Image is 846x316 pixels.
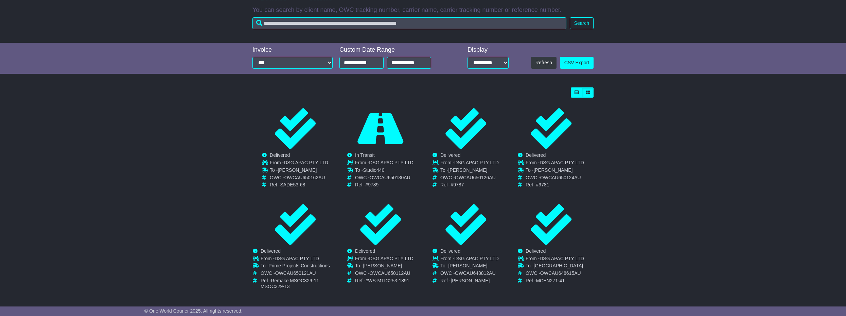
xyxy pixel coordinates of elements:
[440,175,499,182] td: OWC -
[448,263,487,268] span: [PERSON_NAME]
[268,263,330,268] span: Prime Projects Constructions
[284,175,325,180] span: OWCAU650162AU
[526,152,546,158] span: Delivered
[270,175,328,182] td: OWC -
[261,256,337,263] td: From -
[455,175,496,180] span: OWCAU650126AU
[270,152,290,158] span: Delivered
[339,46,448,54] div: Custom Date Range
[270,167,328,175] td: To -
[540,160,584,165] span: DSG APAC PTY LTD
[355,256,413,263] td: From -
[540,256,584,261] span: DSG APAC PTY LTD
[363,263,402,268] span: [PERSON_NAME]
[540,270,581,276] span: OWCAU648615AU
[275,256,319,261] span: DSG APAC PTY LTD
[369,256,413,261] span: DSG APAC PTY LTD
[261,248,281,254] span: Delivered
[526,175,584,182] td: OWC -
[526,248,546,254] span: Delivered
[448,167,487,173] span: [PERSON_NAME]
[355,182,413,188] td: Ref -
[355,248,375,254] span: Delivered
[270,160,328,167] td: From -
[440,278,499,284] td: Ref -
[526,263,584,270] td: To -
[468,46,509,54] div: Display
[369,160,413,165] span: DSG APAC PTY LTD
[454,160,499,165] span: DSG APAC PTY LTD
[261,278,337,289] td: Ref -
[270,182,328,188] td: Ref -
[451,182,464,187] span: #9787
[355,160,413,167] td: From -
[278,167,317,173] span: [PERSON_NAME]
[252,46,333,54] div: Invoice
[363,167,384,173] span: Studio440
[451,278,490,283] span: [PERSON_NAME]
[144,308,243,314] span: © One World Courier 2025. All rights reserved.
[275,270,316,276] span: OWCAU650121AU
[531,57,557,69] button: Refresh
[365,182,378,187] span: #9789
[355,278,413,284] td: Ref -
[355,167,413,175] td: To -
[355,263,413,270] td: To -
[455,270,496,276] span: OWCAU648812AU
[454,256,499,261] span: DSG APAC PTY LTD
[261,278,319,289] span: Remake MSOC329-11 MSOC329-13
[252,6,594,14] p: You can search by client name, OWC tracking number, carrier name, carrier tracking number or refe...
[261,270,337,278] td: OWC -
[355,175,413,182] td: OWC -
[526,167,584,175] td: To -
[365,278,409,283] span: #WS-MTIG253-1891
[526,270,584,278] td: OWC -
[440,160,499,167] td: From -
[280,182,305,187] span: SADE53-68
[355,270,413,278] td: OWC -
[261,263,337,270] td: To -
[526,182,584,188] td: Ref -
[560,57,594,69] a: CSV Export
[540,175,581,180] span: OWCAU650124AU
[526,278,584,284] td: Ref -
[284,160,328,165] span: DSG APAC PTY LTD
[526,160,584,167] td: From -
[533,167,572,173] span: [PERSON_NAME]
[355,152,375,158] span: In Transit
[440,152,460,158] span: Delivered
[536,182,549,187] span: #9781
[440,263,499,270] td: To -
[570,17,594,29] button: Search
[440,248,460,254] span: Delivered
[440,167,499,175] td: To -
[533,263,583,268] span: [GEOGRAPHIC_DATA]
[440,182,499,188] td: Ref -
[370,175,410,180] span: OWCAU650130AU
[536,278,565,283] span: MCEN271-41
[526,256,584,263] td: From -
[440,270,499,278] td: OWC -
[440,256,499,263] td: From -
[370,270,410,276] span: OWCAU650112AU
